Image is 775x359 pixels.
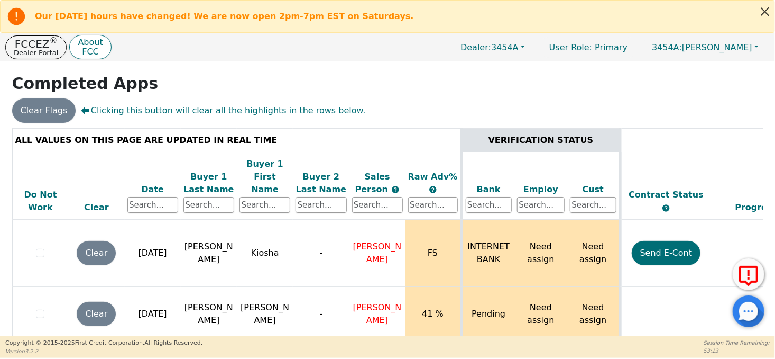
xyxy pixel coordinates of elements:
[704,339,770,347] p: Session Time Remaining:
[652,42,682,52] span: 3454A:
[14,49,58,56] p: Dealer Portal
[15,189,66,214] div: Do Not Work
[14,39,58,49] p: FCCEZ
[296,197,346,213] input: Search...
[5,339,202,348] p: Copyright © 2015- 2025 First Credit Corporation.
[539,37,638,58] p: Primary
[755,1,774,22] button: Close alert
[15,134,458,147] div: ALL VALUES ON THIS PAGE ARE UPDATED IN REAL TIME
[144,339,202,346] span: All Rights Reserved.
[466,197,512,213] input: Search...
[632,241,701,265] button: Send E-Cont
[69,35,111,60] button: AboutFCC
[293,220,349,287] td: -
[125,220,181,287] td: [DATE]
[466,134,616,147] div: VERIFICATION STATUS
[570,183,616,196] div: Cust
[78,38,103,47] p: About
[539,37,638,58] a: User Role: Primary
[81,104,365,117] span: Clicking this button will clear all the highlights in the rows below.
[5,347,202,355] p: Version 3.2.2
[12,74,159,93] strong: Completed Apps
[460,42,519,52] span: 3454A
[237,287,293,342] td: [PERSON_NAME]
[352,197,403,213] input: Search...
[239,197,290,213] input: Search...
[71,201,122,214] div: Clear
[567,220,620,287] td: Need assign
[353,302,402,325] span: [PERSON_NAME]
[460,42,491,52] span: Dealer:
[296,170,346,196] div: Buyer 2 Last Name
[77,241,116,265] button: Clear
[462,220,514,287] td: INTERNET BANK
[355,172,391,194] span: Sales Person
[449,39,536,56] button: Dealer:3454A
[353,241,402,264] span: [PERSON_NAME]
[567,287,620,342] td: Need assign
[517,183,565,196] div: Employ
[641,39,770,56] button: 3454A:[PERSON_NAME]
[428,248,438,258] span: FS
[50,36,58,46] sup: ®
[5,35,67,59] button: FCCEZ®Dealer Portal
[127,183,178,196] div: Date
[549,42,592,52] span: User Role :
[629,190,704,200] span: Contract Status
[517,197,565,213] input: Search...
[35,11,414,21] b: Our [DATE] hours have changed! We are now open 2pm-7pm EST on Saturdays.
[293,287,349,342] td: -
[181,287,237,342] td: [PERSON_NAME]
[183,170,234,196] div: Buyer 1 Last Name
[570,197,616,213] input: Search...
[237,220,293,287] td: Kiosha
[181,220,237,287] td: [PERSON_NAME]
[514,220,567,287] td: Need assign
[466,183,512,196] div: Bank
[12,98,76,123] button: Clear Flags
[77,302,116,326] button: Clear
[733,258,764,290] button: Report Error to FCC
[514,287,567,342] td: Need assign
[239,158,290,196] div: Buyer 1 First Name
[125,287,181,342] td: [DATE]
[704,347,770,355] p: 53:13
[408,197,458,213] input: Search...
[78,48,103,56] p: FCC
[408,172,458,182] span: Raw Adv%
[422,309,444,319] span: 41 %
[652,42,752,52] span: [PERSON_NAME]
[183,197,234,213] input: Search...
[127,197,178,213] input: Search...
[462,287,514,342] td: Pending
